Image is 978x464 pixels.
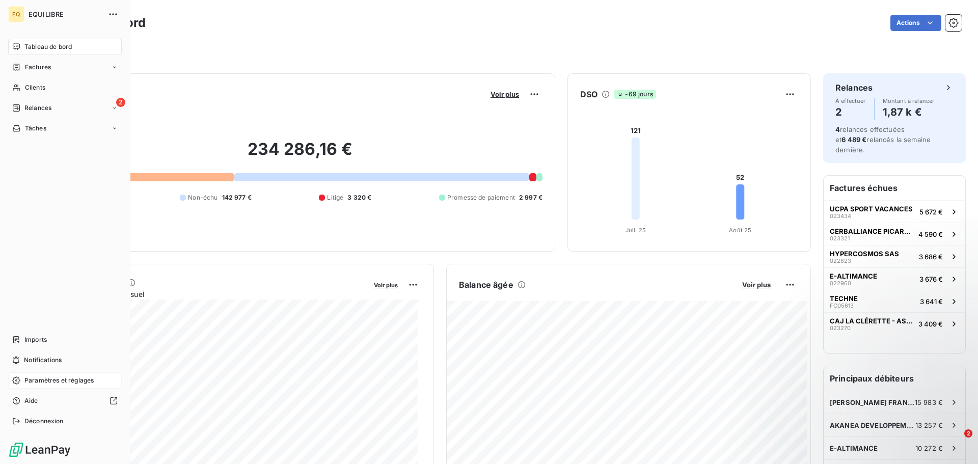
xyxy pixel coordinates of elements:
span: 022823 [830,258,851,264]
a: Aide [8,393,122,409]
button: Voir plus [371,280,401,289]
span: CERBALLIANCE PICARDIE [830,227,914,235]
span: 2 997 € [519,193,542,202]
span: Déconnexion [24,417,64,426]
span: -69 jours [614,90,656,99]
span: Non-échu [188,193,218,202]
button: CERBALLIANCE PICARDIE0233214 590 € [824,223,965,245]
span: 023434 [830,213,851,219]
span: Promesse de paiement [447,193,515,202]
span: Imports [24,335,47,344]
span: CAJ LA CLÉRETTE - ASSOCIATION PAPILLONS [830,317,914,325]
span: 4 590 € [918,230,943,238]
tspan: Juil. 25 [626,227,646,234]
span: 2 [964,429,972,438]
button: CAJ LA CLÉRETTE - ASSOCIATION PAPILLONS0232703 409 € [824,312,965,335]
button: UCPA SPORT VACANCES0234345 672 € [824,200,965,223]
span: TECHNE [830,294,858,303]
img: Logo LeanPay [8,442,71,458]
tspan: Août 25 [729,227,751,234]
h2: 234 286,16 € [58,139,542,170]
a: Clients [8,79,122,96]
div: EQ [8,6,24,22]
button: Voir plus [739,280,774,289]
span: Voir plus [742,281,771,289]
iframe: Intercom notifications message [774,365,978,436]
span: HYPERCOSMOS SAS [830,250,899,258]
span: Paramètres et réglages [24,376,94,385]
span: 4 [835,125,840,133]
a: Tâches [8,120,122,137]
h6: Balance âgée [459,279,513,291]
span: EQUILIBRE [29,10,102,18]
span: 2 [116,98,125,107]
h4: 1,87 k € [883,104,935,120]
span: Tableau de bord [24,42,72,51]
button: E-ALTIMANCE0229603 676 € [824,267,965,290]
span: 142 977 € [222,193,252,202]
span: Factures [25,63,51,72]
a: Paramètres et réglages [8,372,122,389]
span: 3 676 € [919,275,943,283]
h6: Relances [835,81,873,94]
span: Tâches [25,124,46,133]
span: Aide [24,396,38,405]
iframe: Intercom live chat [943,429,968,454]
span: Voir plus [491,90,519,98]
a: 2Relances [8,100,122,116]
span: 3 320 € [347,193,371,202]
span: Voir plus [374,282,398,289]
span: UCPA SPORT VACANCES [830,205,913,213]
button: Voir plus [487,90,522,99]
span: 5 672 € [919,208,943,216]
span: E-ALTIMANCE [830,444,878,452]
span: 022960 [830,280,851,286]
span: 10 272 € [915,444,943,452]
button: TECHNEFC056133 641 € [824,290,965,312]
span: Clients [25,83,45,92]
span: Montant à relancer [883,98,935,104]
span: E-ALTIMANCE [830,272,877,280]
a: Imports [8,332,122,348]
span: À effectuer [835,98,866,104]
span: 3 686 € [919,253,943,261]
span: 6 489 € [841,135,866,144]
button: Actions [890,15,941,31]
span: 023321 [830,235,850,241]
h6: Factures échues [824,176,965,200]
span: Relances [24,103,51,113]
h6: DSO [580,88,597,100]
a: Tableau de bord [8,39,122,55]
span: relances effectuées et relancés la semaine dernière. [835,125,931,154]
h4: 2 [835,104,866,120]
span: 3 409 € [918,320,943,328]
a: Factures [8,59,122,75]
span: Notifications [24,356,62,365]
span: Litige [327,193,343,202]
span: Chiffre d'affaires mensuel [58,289,367,299]
span: 3 641 € [920,297,943,306]
button: HYPERCOSMOS SAS0228233 686 € [824,245,965,267]
span: 023270 [830,325,851,331]
span: FC05613 [830,303,854,309]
